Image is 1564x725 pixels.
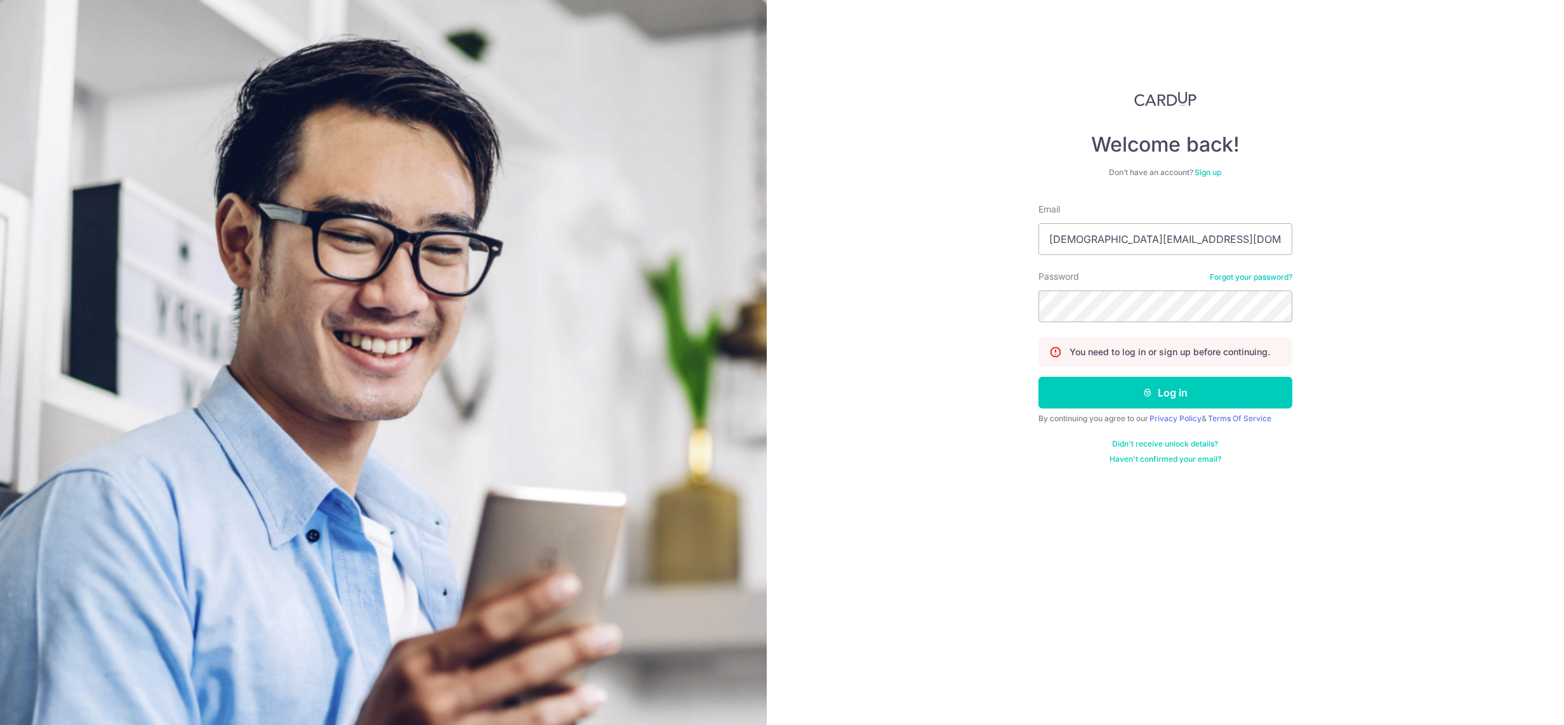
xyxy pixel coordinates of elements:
[1110,454,1221,464] a: Haven't confirmed your email?
[1150,414,1202,423] a: Privacy Policy
[1038,203,1060,216] label: Email
[1195,167,1222,177] a: Sign up
[1038,223,1292,255] input: Enter your Email
[1113,439,1219,449] a: Didn't receive unlock details?
[1038,270,1079,283] label: Password
[1210,272,1292,282] a: Forgot your password?
[1038,167,1292,178] div: Don’t have an account?
[1038,377,1292,408] button: Log in
[1208,414,1271,423] a: Terms Of Service
[1038,132,1292,157] h4: Welcome back!
[1070,346,1270,358] p: You need to log in or sign up before continuing.
[1038,414,1292,424] div: By continuing you agree to our &
[1134,91,1196,107] img: CardUp Logo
